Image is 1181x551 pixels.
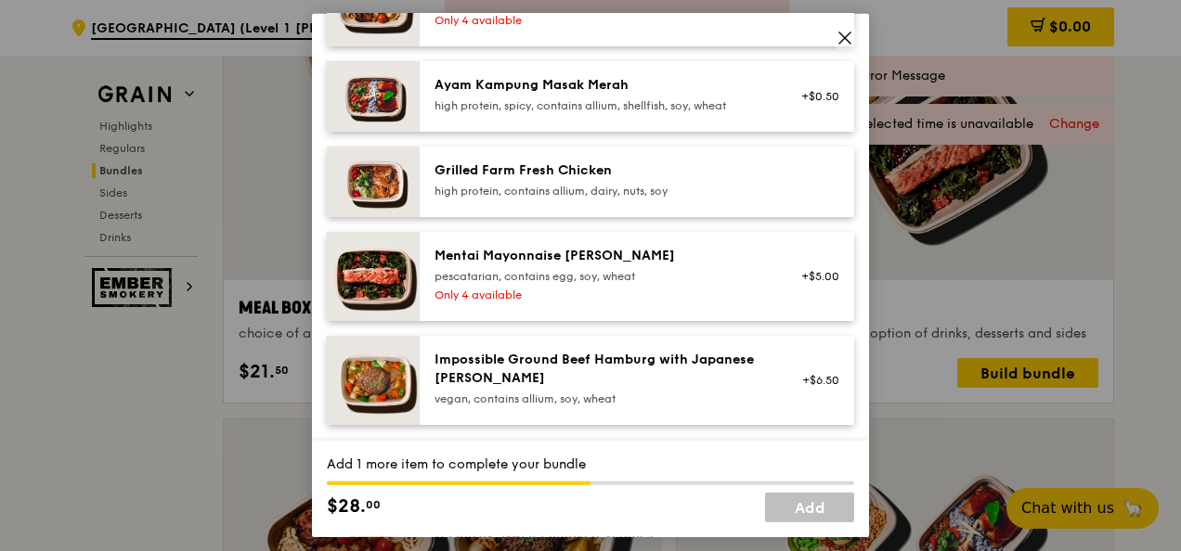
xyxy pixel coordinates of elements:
div: +$0.50 [790,89,839,104]
a: Add [765,493,854,522]
div: +$6.50 [790,373,839,388]
img: daily_normal_HORZ-Impossible-Hamburg-With-Japanese-Curry.jpg [327,336,420,425]
div: Add 1 more item to complete your bundle [327,455,854,474]
span: $28. [327,493,366,520]
div: Only 4 available [435,13,768,28]
div: Ayam Kampung Masak Merah [435,76,768,95]
span: 00 [366,497,381,512]
div: Impossible Ground Beef Hamburg with Japanese [PERSON_NAME] [435,351,768,388]
div: pescatarian, contains egg, soy, wheat [435,269,768,284]
div: vegan, contains allium, soy, wheat [435,391,768,406]
div: Only 4 available [435,288,768,302]
img: daily_normal_Mentai-Mayonnaise-Aburi-Salmon-HORZ.jpg [327,232,420,321]
div: Mentai Mayonnaise [PERSON_NAME] [435,247,768,265]
div: high protein, spicy, contains allium, shellfish, soy, wheat [435,98,768,113]
div: +$5.00 [790,269,839,284]
img: daily_normal_Ayam_Kampung_Masak_Merah_Horizontal_.jpg [327,61,420,132]
div: Grilled Farm Fresh Chicken [435,161,768,180]
img: daily_normal_HORZ-Grilled-Farm-Fresh-Chicken.jpg [327,147,420,217]
div: high protein, contains allium, dairy, nuts, soy [435,184,768,199]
